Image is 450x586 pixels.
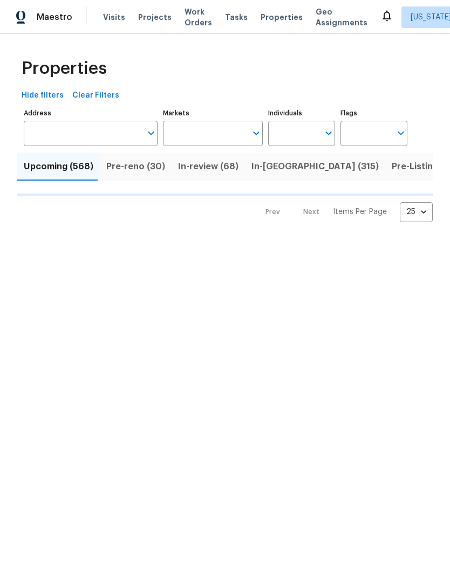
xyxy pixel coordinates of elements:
[185,6,212,28] span: Work Orders
[163,110,263,116] label: Markets
[17,86,68,106] button: Hide filters
[321,126,336,141] button: Open
[144,126,159,141] button: Open
[106,159,165,174] span: Pre-reno (30)
[22,63,107,74] span: Properties
[24,110,158,116] label: Address
[22,89,64,102] span: Hide filters
[249,126,264,141] button: Open
[178,159,238,174] span: In-review (68)
[68,86,124,106] button: Clear Filters
[316,6,367,28] span: Geo Assignments
[255,202,433,222] nav: Pagination Navigation
[72,89,119,102] span: Clear Filters
[251,159,379,174] span: In-[GEOGRAPHIC_DATA] (315)
[333,206,387,217] p: Items Per Page
[103,12,125,23] span: Visits
[138,12,172,23] span: Projects
[268,110,335,116] label: Individuals
[37,12,72,23] span: Maestro
[400,198,433,226] div: 25
[393,126,408,141] button: Open
[24,159,93,174] span: Upcoming (568)
[225,13,248,21] span: Tasks
[261,12,303,23] span: Properties
[340,110,407,116] label: Flags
